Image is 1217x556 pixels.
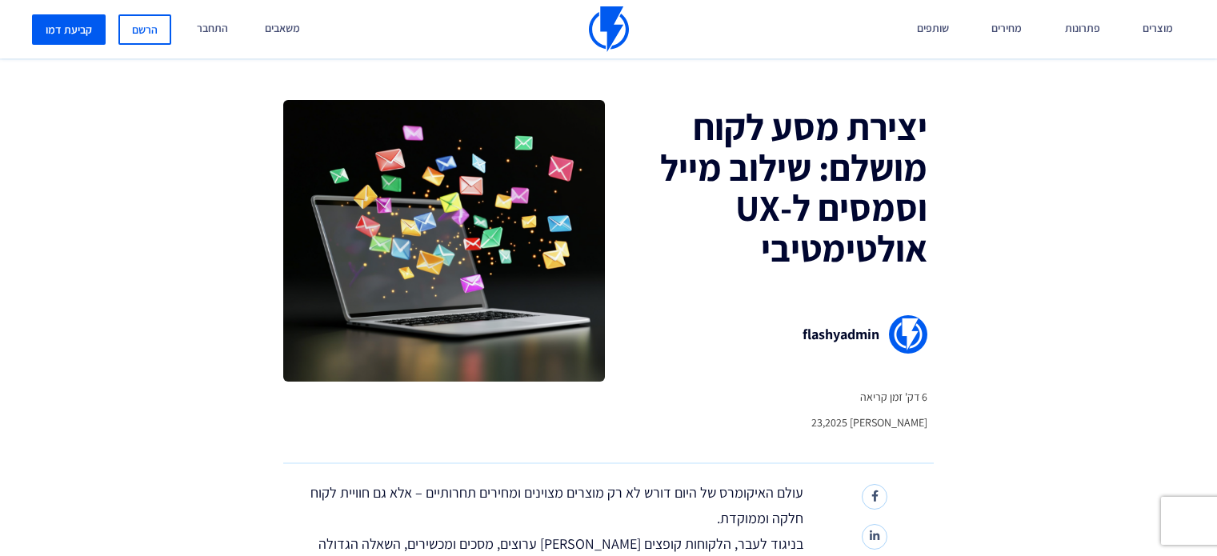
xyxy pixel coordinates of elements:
[803,322,879,347] p: flashyadmin
[118,14,171,45] a: הרשם
[611,106,927,268] h1: יצירת מסע לקוח מושלם: שילוב מייל וסמסים ל-UX אולטימטיבי
[32,14,106,45] a: קביעת דמו
[811,389,927,405] span: 6 דק' זמן קריאה
[811,414,927,430] span: [PERSON_NAME] 23,2025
